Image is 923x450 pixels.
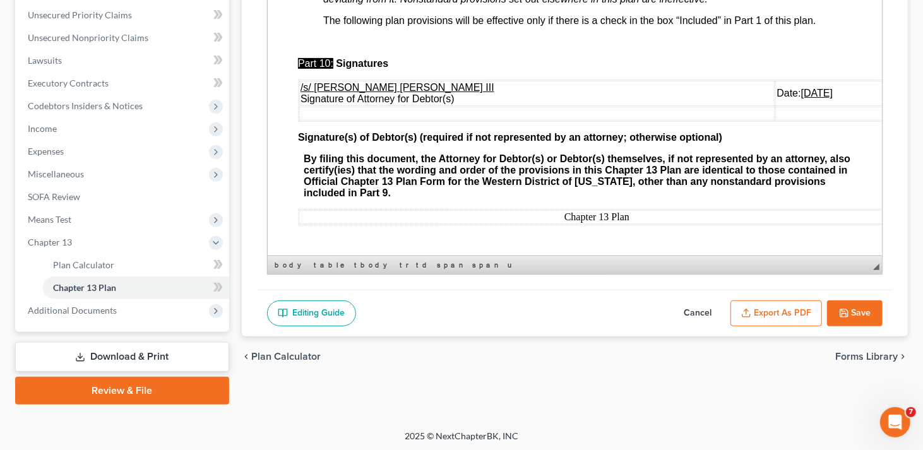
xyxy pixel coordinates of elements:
span: Codebtors Insiders & Notices [28,100,143,111]
span: Expenses [28,146,64,157]
button: Export as PDF [730,300,822,327]
button: Cancel [670,300,725,327]
a: Chapter 13 Plan [43,276,229,299]
a: Unsecured Nonpriority Claims [18,27,229,49]
a: Lawsuits [18,49,229,72]
a: Unsecured Priority Claims [18,4,229,27]
span: Resize [873,264,879,270]
td: Chapter 13 Plan [32,239,627,252]
span: Plan Calculator [53,259,114,270]
span: Forms Library [835,352,898,362]
iframe: Intercom live chat [880,407,910,437]
span: The following plan provisions will be effective only if there is a check in the box “Included” in... [56,44,549,54]
u: [DATE] [533,116,565,127]
span: Part 10: [30,86,66,97]
span: Chapter 13 [28,237,72,247]
a: span element [435,259,469,271]
span: Signature of Attorney for Debtor(s) [33,110,227,133]
a: u element [506,259,513,271]
span: Means Test [28,214,71,225]
span: Additional Documents [28,305,117,316]
button: Forms Library chevron_right [835,352,908,362]
button: Save [827,300,883,327]
span: Unsecured Priority Claims [28,9,132,20]
a: body element [273,259,311,271]
a: table element [312,259,351,271]
a: Plan Calculator [43,254,229,276]
strong: By filing this document, the Attorney for Debtor(s) or Debtor(s) themselves, if not represented b... [36,182,583,227]
span: Chapter 13 Plan [53,282,116,293]
span: Miscellaneous [28,169,84,179]
a: Download & Print [15,342,229,372]
a: td element [414,259,434,271]
span: Lawsuits [28,55,62,66]
a: span element [470,259,504,271]
span: SOFA Review [28,191,80,202]
span: Signatures [68,86,121,97]
button: chevron_left Plan Calculator [242,352,321,362]
i: chevron_left [242,352,252,362]
span: Executory Contracts [28,78,109,88]
a: Review & File [15,377,229,405]
span: Income [28,123,57,134]
a: SOFA Review [18,186,229,208]
span: Unsecured Nonpriority Claims [28,32,148,43]
a: Executory Contracts [18,72,229,95]
span: 7 [906,407,916,417]
span: Date: [509,116,565,127]
em: or deviating from it. Nonstandard provisions set out elsewhere in this plan are ineffective. [56,11,544,33]
u: /s/ [PERSON_NAME] [PERSON_NAME] III [33,110,227,121]
a: tr element [398,259,413,271]
span: Signature(s) of Debtor(s) (required if not represented by an attorney; otherwise optional) [30,160,455,171]
a: tbody element [352,259,396,271]
i: chevron_right [898,352,908,362]
span: Plan Calculator [252,352,321,362]
a: Editing Guide [267,300,356,327]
